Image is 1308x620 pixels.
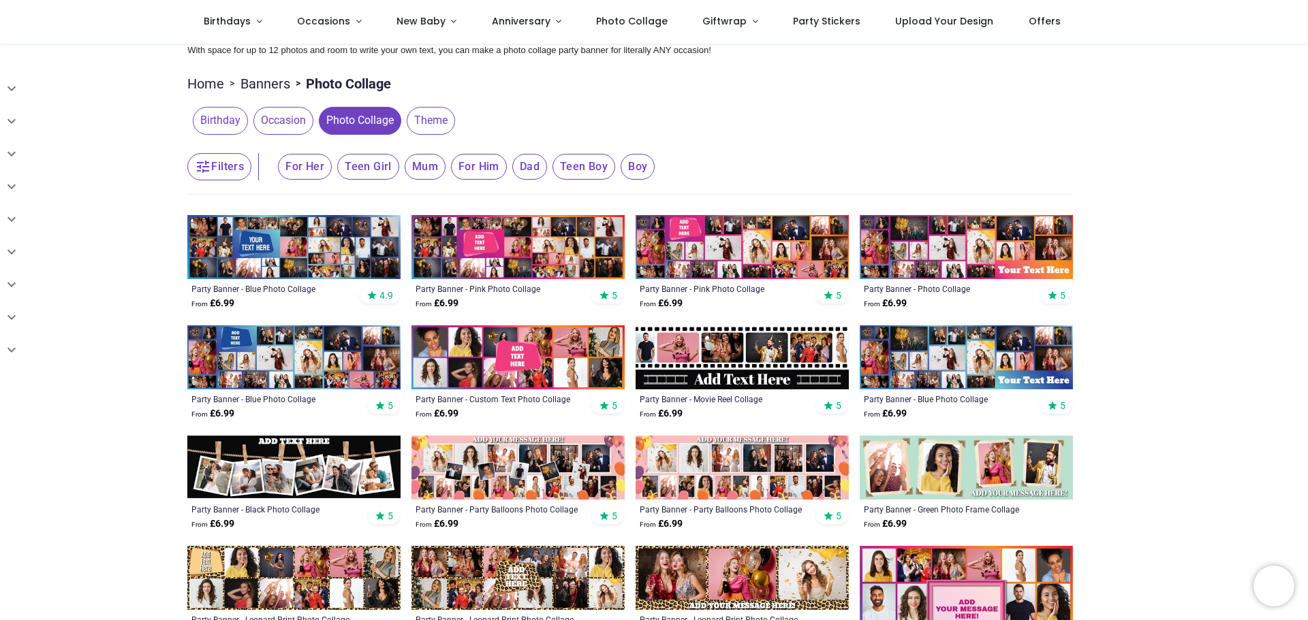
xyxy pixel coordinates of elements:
span: Birthdays [204,14,251,28]
iframe: Brevo live chat [1253,566,1294,606]
a: Party Banner - Party Balloons Photo Collage [640,504,804,515]
a: Party Banner - Pink Photo Collage [416,283,580,294]
span: From [191,410,208,418]
a: Party Banner - Blue Photo Collage [191,393,356,404]
a: Party Banner - Party Balloons Photo Collage [416,504,580,515]
img: Personalised Party Banner - Blue Photo Collage - Custom Text & 30 Photo Upload [187,215,401,279]
button: Occasion [248,107,313,134]
strong: £ 6.99 [416,517,458,531]
span: 5 [388,399,393,412]
button: Theme [401,107,455,134]
a: Party Banner - Green Photo Frame Collage [864,504,1028,515]
span: Mum [405,154,446,180]
img: Personalised Party Banner - Leopard Print Photo Collage - 3 Photo Upload [636,546,849,610]
span: Teen Girl [337,154,399,180]
span: Birthday [193,107,248,134]
button: Birthday [187,107,248,134]
span: 5 [1060,399,1065,412]
span: Photo Collage [596,14,668,28]
span: From [416,300,432,308]
strong: £ 6.99 [640,517,683,531]
button: Filters [187,153,251,180]
img: Personalised Party Banner - Green Photo Frame Collage - 4 Photo Upload [860,436,1073,500]
span: Occasion [253,107,313,134]
span: From [416,410,432,418]
strong: £ 6.99 [640,407,683,421]
a: Party Banner - Movie Reel Collage [640,393,804,404]
li: Photo Collage [290,74,391,93]
img: Personalised Party Banner - Party Balloons Photo Collage - 17 Photo Upload [636,436,849,500]
img: Personalised Party Banner - Movie Reel Collage - 6 Photo Upload [636,325,849,389]
a: Party Banner - Photo Collage [864,283,1028,294]
span: From [864,521,880,528]
img: Personalised Party Banner - Leopard Print Photo Collage - 11 Photo Upload [187,546,401,610]
span: Party Stickers [793,14,860,28]
strong: £ 6.99 [191,517,234,531]
span: Occasions [297,14,350,28]
img: Personalised Party Banner - Leopard Print Photo Collage - Custom Text & 12 Photo Upload [411,546,625,610]
img: Personalised Party Banner - Photo Collage - 23 Photo Upload [860,215,1073,279]
strong: £ 6.99 [864,517,907,531]
span: For Him [451,154,507,180]
span: From [864,300,880,308]
span: From [640,521,656,528]
span: From [191,300,208,308]
span: Teen Boy [552,154,615,180]
span: Giftwrap [702,14,747,28]
span: 5 [836,399,841,412]
span: Anniversary [492,14,550,28]
strong: £ 6.99 [191,407,234,421]
span: Boy [621,154,655,180]
span: 5 [612,510,617,522]
strong: £ 6.99 [416,407,458,421]
span: > [224,77,240,91]
span: 5 [836,510,841,522]
a: Party Banner - Pink Photo Collage [640,283,804,294]
span: 4.9 [379,289,393,301]
img: Personalised Party Banner - Blue Photo Collage - Custom Text & 25 Photo upload [187,325,401,389]
a: Party Banner - Blue Photo Collage [191,283,356,294]
img: Personalised Party Banner - Pink Photo Collage - Add Text & 30 Photo Upload [411,215,625,279]
span: 5 [388,510,393,522]
a: Party Banner - Custom Text Photo Collage [416,393,580,404]
strong: £ 6.99 [864,297,907,310]
img: Personalised Party Banner - Blue Photo Collage - 23 Photo upload [860,325,1073,389]
span: 5 [612,399,617,412]
img: Personalised Party Banner - Custom Text Photo Collage - 12 Photo Upload [411,325,625,389]
span: Offers [1029,14,1061,28]
img: Personalised Party Banner - Party Balloons Photo Collage - 22 Photo Upload [411,436,625,500]
img: Personalised Party Banner - Black Photo Collage - 6 Photo Upload [187,436,401,500]
span: Theme [407,107,455,134]
span: 5 [1060,289,1065,301]
span: From [640,300,656,308]
span: > [290,77,306,91]
button: Photo Collage [313,107,401,134]
a: Party Banner - Black Photo Collage [191,504,356,515]
strong: £ 6.99 [640,297,683,310]
span: 5 [612,289,617,301]
img: Personalised Party Banner - Pink Photo Collage - Custom Text & 25 Photo Upload [636,215,849,279]
span: New Baby [396,14,446,28]
span: From [864,410,880,418]
span: 5 [836,289,841,301]
a: Party Banner - Blue Photo Collage [864,393,1028,404]
strong: £ 6.99 [191,297,234,310]
strong: £ 6.99 [416,297,458,310]
span: From [191,521,208,528]
span: Upload Your Design [895,14,993,28]
strong: £ 6.99 [864,407,907,421]
span: From [640,410,656,418]
span: Photo Collage [319,107,401,134]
